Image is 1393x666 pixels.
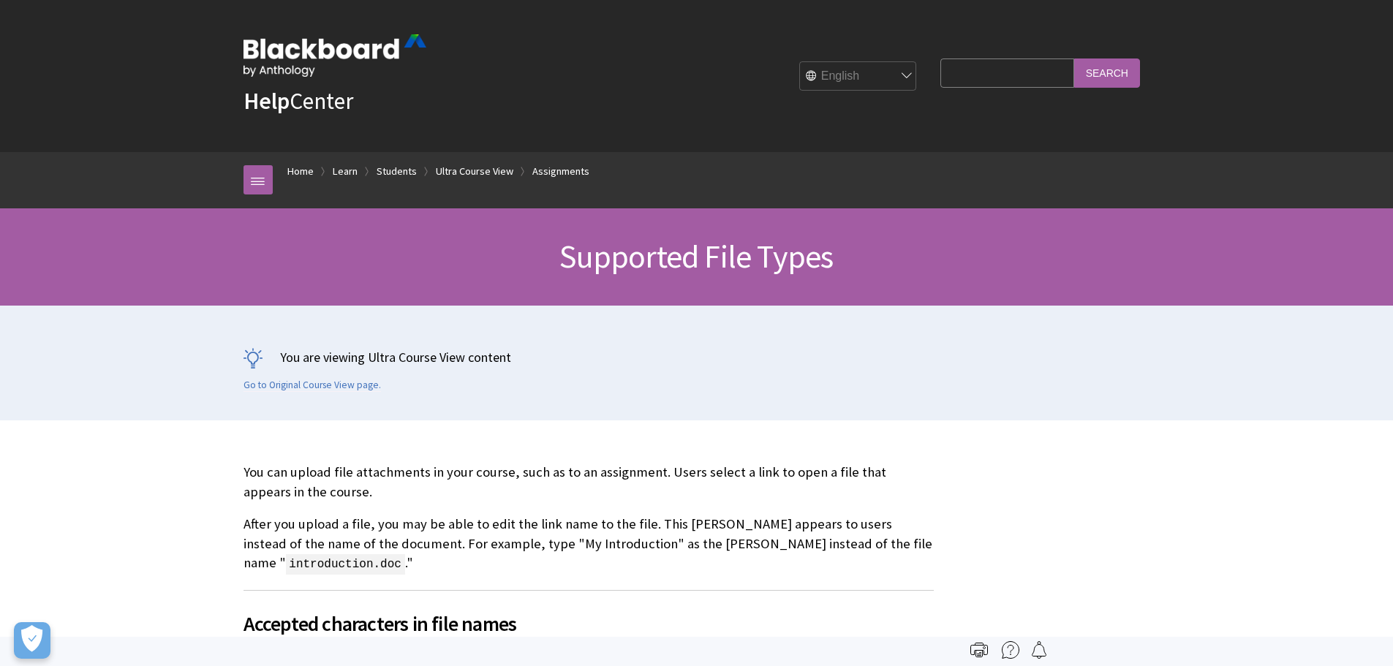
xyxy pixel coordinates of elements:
[244,34,426,77] img: Blackboard by Anthology
[244,86,353,116] a: HelpCenter
[286,554,405,575] span: introduction.doc
[333,162,358,181] a: Learn
[800,62,917,91] select: Site Language Selector
[244,379,381,392] a: Go to Original Course View page.
[14,622,50,659] button: Open Preferences
[1030,641,1048,659] img: Follow this page
[559,236,833,276] span: Supported File Types
[377,162,417,181] a: Students
[244,608,934,639] span: Accepted characters in file names
[1002,641,1019,659] img: More help
[436,162,513,181] a: Ultra Course View
[244,348,1150,366] p: You are viewing Ultra Course View content
[244,463,934,501] p: You can upload file attachments in your course, such as to an assignment. Users select a link to ...
[244,515,934,572] p: After you upload a file, you may be able to edit the link name to the file. This [PERSON_NAME] ap...
[1074,58,1140,87] input: Search
[287,162,314,181] a: Home
[970,641,988,659] img: Print
[532,162,589,181] a: Assignments
[244,86,290,116] strong: Help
